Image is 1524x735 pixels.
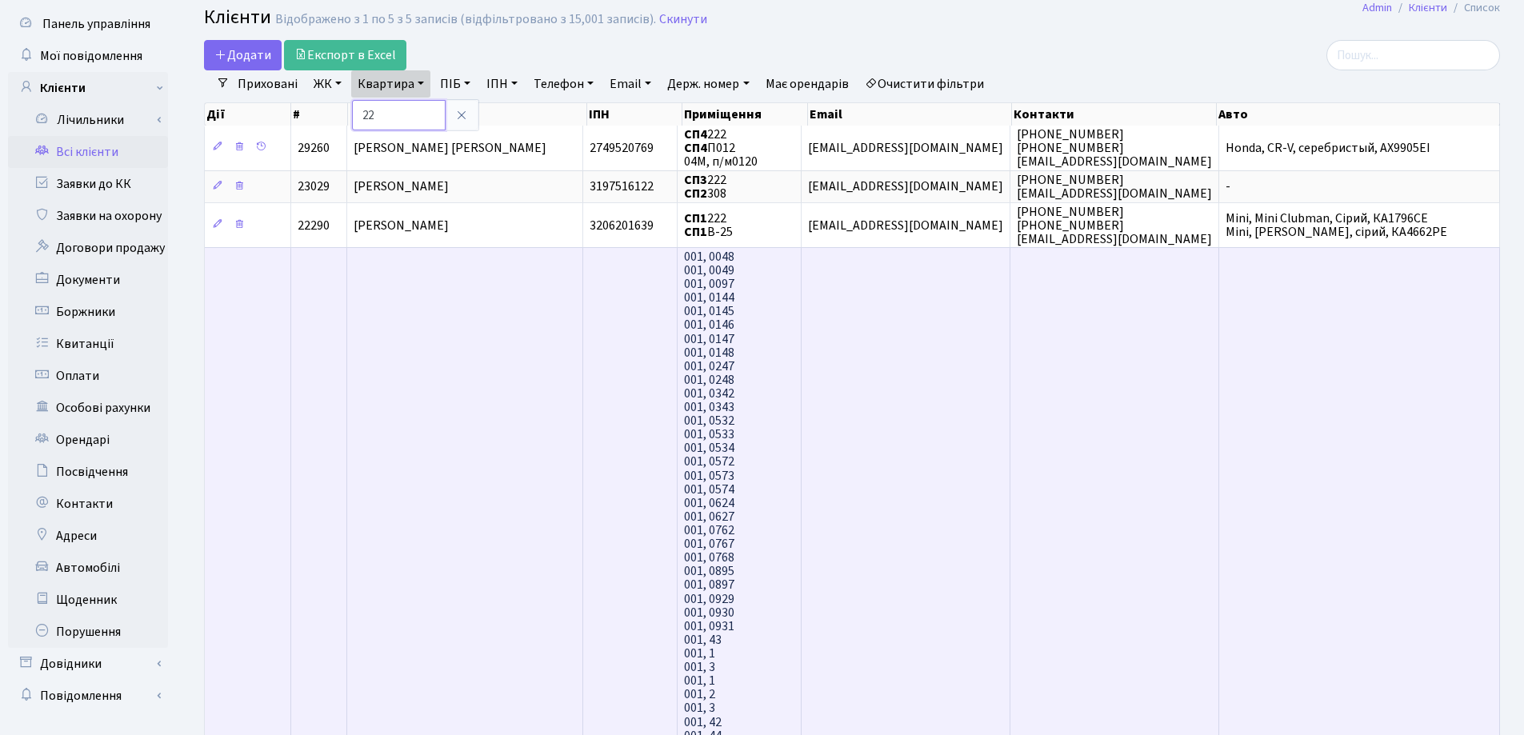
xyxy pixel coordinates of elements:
a: ПІБ [434,70,477,98]
a: Повідомлення [8,680,168,712]
span: 23029 [298,178,330,196]
a: Додати [204,40,282,70]
a: Квартира [351,70,430,98]
a: Панель управління [8,8,168,40]
a: Лічильники [18,104,168,136]
a: Телефон [527,70,600,98]
a: Щоденник [8,584,168,616]
div: Відображено з 1 по 5 з 5 записів (відфільтровано з 15,001 записів). [275,12,656,27]
th: Контакти [1012,103,1216,126]
a: Договори продажу [8,232,168,264]
a: Оплати [8,360,168,392]
a: Експорт в Excel [284,40,406,70]
a: Держ. номер [661,70,755,98]
span: 3197516122 [590,178,654,196]
span: Мої повідомлення [40,47,142,65]
b: СП1 [684,223,707,241]
span: 3206201639 [590,217,654,234]
span: 29260 [298,139,330,157]
a: Приховані [231,70,304,98]
span: [PHONE_NUMBER] [EMAIL_ADDRESS][DOMAIN_NAME] [1017,171,1212,202]
a: Орендарі [8,424,168,456]
span: 222 В-25 [684,210,733,241]
span: 222 308 [684,171,726,202]
a: Всі клієнти [8,136,168,168]
span: [PERSON_NAME] [354,217,449,234]
span: [PHONE_NUMBER] [PHONE_NUMBER] [EMAIL_ADDRESS][DOMAIN_NAME] [1017,203,1212,248]
a: Документи [8,264,168,296]
a: Порушення [8,616,168,648]
a: Клієнти [8,72,168,104]
a: Автомобілі [8,552,168,584]
th: Дії [205,103,291,126]
th: Приміщення [682,103,808,126]
span: Mini, Mini Clubman, Сірий, КА1796СЕ Mini, [PERSON_NAME], сірий, КА4662РЕ [1226,210,1447,241]
span: [EMAIL_ADDRESS][DOMAIN_NAME] [808,178,1003,196]
a: Посвідчення [8,456,168,488]
span: [PHONE_NUMBER] [PHONE_NUMBER] [EMAIL_ADDRESS][DOMAIN_NAME] [1017,126,1212,170]
b: СП4 [684,126,707,143]
span: [PERSON_NAME] [354,178,449,196]
span: Панель управління [42,15,150,33]
a: Заявки до КК [8,168,168,200]
th: Email [808,103,1012,126]
a: Заявки на охорону [8,200,168,232]
a: Контакти [8,488,168,520]
a: ІПН [480,70,524,98]
span: Додати [214,46,271,64]
span: Honda, CR-V, серебристый, AX9905EІ [1226,139,1430,157]
a: Адреси [8,520,168,552]
a: Боржники [8,296,168,328]
b: СП1 [684,210,707,227]
th: ІПН [587,103,683,126]
th: Авто [1217,103,1500,126]
span: 2749520769 [590,139,654,157]
b: СП4 [684,139,707,157]
span: 22290 [298,217,330,234]
a: Скинути [659,12,707,27]
span: [EMAIL_ADDRESS][DOMAIN_NAME] [808,217,1003,234]
span: - [1226,178,1230,196]
b: СП3 [684,171,707,189]
span: [PERSON_NAME] [PERSON_NAME] [354,139,546,157]
a: Довідники [8,648,168,680]
th: ПІБ [348,103,587,126]
a: Має орендарів [759,70,855,98]
a: Email [603,70,658,98]
input: Пошук... [1326,40,1500,70]
a: Мої повідомлення [8,40,168,72]
a: Квитанції [8,328,168,360]
a: Очистити фільтри [858,70,990,98]
b: СП2 [684,185,707,202]
a: ЖК [307,70,348,98]
span: [EMAIL_ADDRESS][DOMAIN_NAME] [808,139,1003,157]
a: Особові рахунки [8,392,168,424]
span: Клієнти [204,3,271,31]
span: 222 П012 04М, п/м0120 [684,126,758,170]
th: # [291,103,347,126]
